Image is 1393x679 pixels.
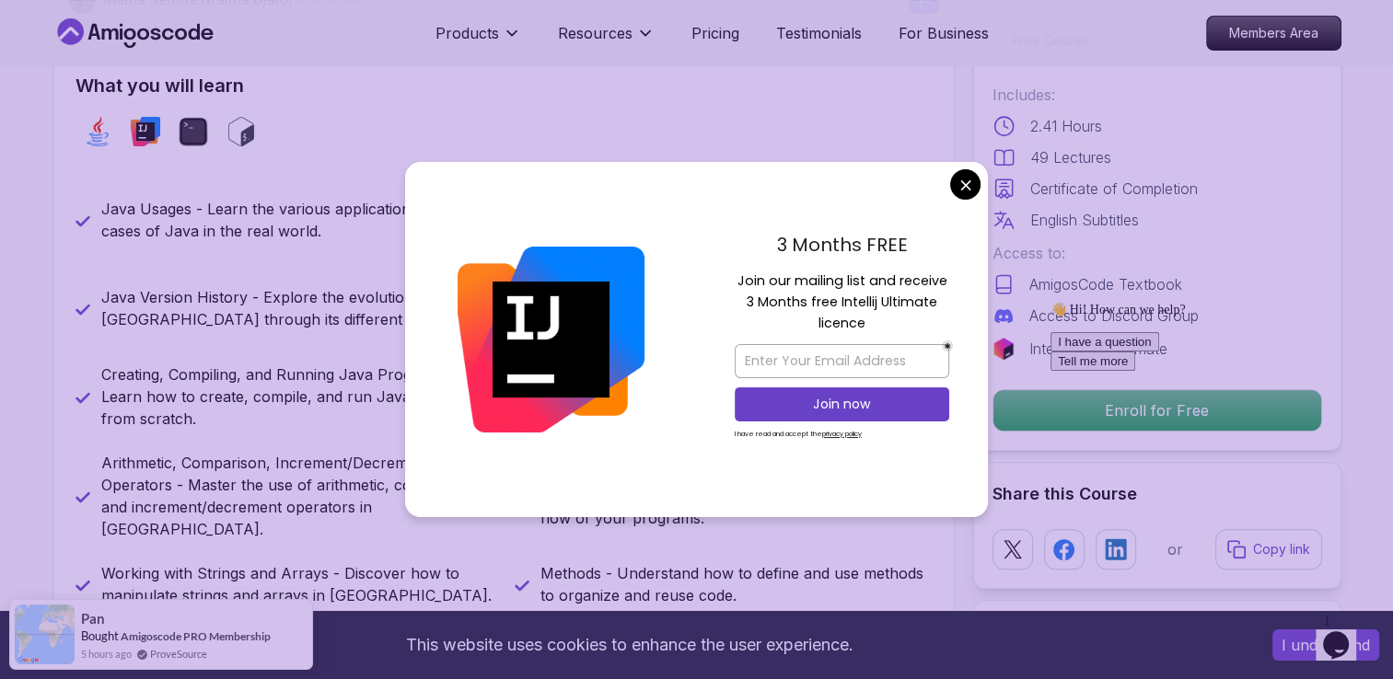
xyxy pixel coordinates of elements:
p: Creating, Compiling, and Running Java Programs - Learn how to create, compile, and run Java progr... [101,363,493,430]
p: Working with Strings and Arrays - Discover how to manipulate strings and arrays in [GEOGRAPHIC_DA... [101,562,493,606]
a: Members Area [1206,16,1341,51]
img: java logo [83,117,112,146]
a: ProveSource [150,646,207,662]
p: Java Usages - Learn the various applications and use cases of Java in the real world. [101,198,493,242]
h2: What you will learn [75,73,932,98]
button: Tell me more [7,57,92,76]
p: Access to: [993,242,1322,264]
p: 49 Lectures [1030,146,1111,168]
a: Testimonials [776,22,862,44]
img: intellij logo [131,117,160,146]
p: 2.41 Hours [1030,115,1102,137]
img: jetbrains logo [993,338,1015,360]
a: Amigoscode PRO Membership [121,629,271,643]
img: bash logo [226,117,256,146]
h2: Share this Course [993,481,1322,507]
span: Pan [81,611,105,627]
p: Methods - Understand how to define and use methods to organize and reuse code. [540,562,932,606]
span: Bought [81,628,119,643]
p: Certificate of Completion [1030,178,1198,200]
span: 5 hours ago [81,646,132,662]
div: This website uses cookies to enhance the user experience. [14,625,1245,665]
img: terminal logo [179,117,208,146]
p: IntelliJ IDEA Ultimate [1029,338,1167,360]
p: Java Version History - Explore the evolution of [GEOGRAPHIC_DATA] through its different versions. [101,286,493,330]
button: Resources [558,22,655,59]
div: 👋 Hi! How can we help?I have a questionTell me more [7,7,339,76]
p: Enroll for Free [993,390,1321,431]
button: Products [435,22,521,59]
iframe: chat widget [1316,605,1375,661]
iframe: chat widget [1043,294,1375,596]
p: Arithmetic, Comparison, Increment/Decrement Operators - Master the use of arithmetic, comparison,... [101,452,493,540]
p: Resources [558,22,633,44]
p: English Subtitles [1030,209,1139,231]
button: Enroll for Free [993,389,1322,432]
p: Products [435,22,499,44]
a: Pricing [691,22,739,44]
p: Includes: [993,84,1322,106]
span: 👋 Hi! How can we help? [7,8,142,22]
p: Access to Discord Group [1029,305,1199,327]
a: For Business [899,22,989,44]
button: Accept cookies [1272,629,1379,661]
p: AmigosCode Textbook [1029,273,1182,295]
p: Members Area [1207,17,1341,50]
img: provesource social proof notification image [15,604,75,664]
button: I have a question [7,38,116,57]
